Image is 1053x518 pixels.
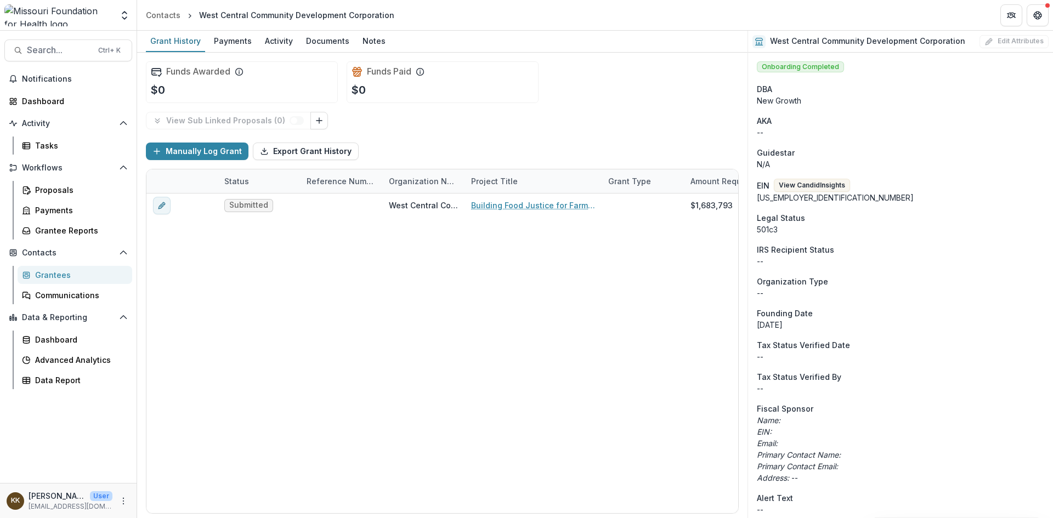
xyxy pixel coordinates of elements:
h2: West Central Community Development Corporation [770,37,965,46]
div: Payments [35,204,123,216]
div: Organization Name [382,169,465,193]
div: West Central Community Development Corporation [199,9,394,21]
span: Fiscal Sponsor [757,403,813,414]
span: Tax Status Verified Date [757,339,850,351]
button: Open Contacts [4,244,132,261]
p: [EMAIL_ADDRESS][DOMAIN_NAME] [29,502,112,511]
button: Open entity switcher [117,4,132,26]
div: Reference Number [300,169,382,193]
a: Documents [302,31,354,52]
p: -- [757,287,1044,299]
div: Amount Requested [684,169,794,193]
span: AKA [757,115,772,127]
button: Open Workflows [4,159,132,177]
i: Address: [757,473,789,482]
span: Tax Status Verified By [757,371,841,383]
div: [US_EMPLOYER_IDENTIFICATION_NUMBER] [757,192,1044,203]
div: Grant Type [602,169,684,193]
div: N/A [757,158,1044,170]
span: Onboarding Completed [757,61,844,72]
p: -- [757,127,1044,138]
div: -- [757,255,1044,267]
button: edit [153,197,171,214]
span: Contacts [22,248,115,258]
a: Grant History [146,31,205,52]
div: $1,683,793 [690,200,733,211]
div: Dashboard [22,95,123,107]
h2: Funds Paid [367,66,411,77]
div: Activity [261,33,297,49]
button: Partners [1000,4,1022,26]
div: Status [218,169,300,193]
div: Tasks [35,140,123,151]
button: Search... [4,39,132,61]
p: EIN [757,180,769,191]
span: Alert Text [757,492,793,504]
p: [PERSON_NAME] [29,490,86,502]
a: Building Food Justice for Farmers and Food Producers [471,200,595,211]
span: Search... [27,45,92,55]
div: Organization Name [382,175,465,187]
a: Communications [18,286,132,304]
a: Data Report [18,371,132,389]
div: Documents [302,33,354,49]
span: Guidestar [757,147,795,158]
span: Organization Type [757,276,828,287]
span: IRS Recipient Status [757,244,834,255]
a: Contacts [141,7,185,23]
span: Workflows [22,163,115,173]
button: Open Activity [4,115,132,132]
div: Grant History [146,33,205,49]
button: Export Grant History [253,143,359,160]
div: Status [218,175,256,187]
div: [DATE] [757,319,1044,331]
a: Dashboard [18,331,132,349]
button: Open Data & Reporting [4,309,132,326]
span: Data & Reporting [22,313,115,322]
p: $0 [352,82,366,98]
button: View CandidInsights [774,179,850,192]
i: EIN: [757,427,772,436]
span: Notifications [22,75,128,84]
div: Contacts [146,9,180,21]
div: Data Report [35,374,123,386]
nav: breadcrumb [141,7,399,23]
button: Edit Attributes [980,35,1049,48]
h2: Funds Awarded [166,66,230,77]
a: Advanced Analytics [18,351,132,369]
div: Project Title [465,169,602,193]
div: New Growth [757,95,1044,106]
div: Communications [35,289,123,301]
a: Notes [358,31,390,52]
i: Email: [757,439,778,448]
div: Grantee Reports [35,225,123,236]
div: Proposals [35,184,123,196]
div: Dashboard [35,334,123,345]
div: Reference Number [300,175,382,187]
span: Submitted [229,201,268,210]
div: Grantees [35,269,123,281]
span: Founding Date [757,308,813,319]
p: -- [757,472,1044,483]
img: Missouri Foundation for Health logo [4,4,112,26]
div: Notes [358,33,390,49]
i: Name: [757,415,780,425]
div: Ctrl + K [96,44,123,56]
div: Advanced Analytics [35,354,123,366]
a: Payments [210,31,256,52]
p: -- [757,504,1044,515]
span: Legal Status [757,212,805,224]
div: 501c3 [757,224,1044,235]
div: Grant Type [602,175,658,187]
div: West Central Community Development Corporation [389,200,458,211]
a: Proposals [18,181,132,199]
p: -- [757,351,1044,362]
button: Manually Log Grant [146,143,248,160]
a: Grantees [18,266,132,284]
button: Get Help [1027,4,1049,26]
div: Project Title [465,175,524,187]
